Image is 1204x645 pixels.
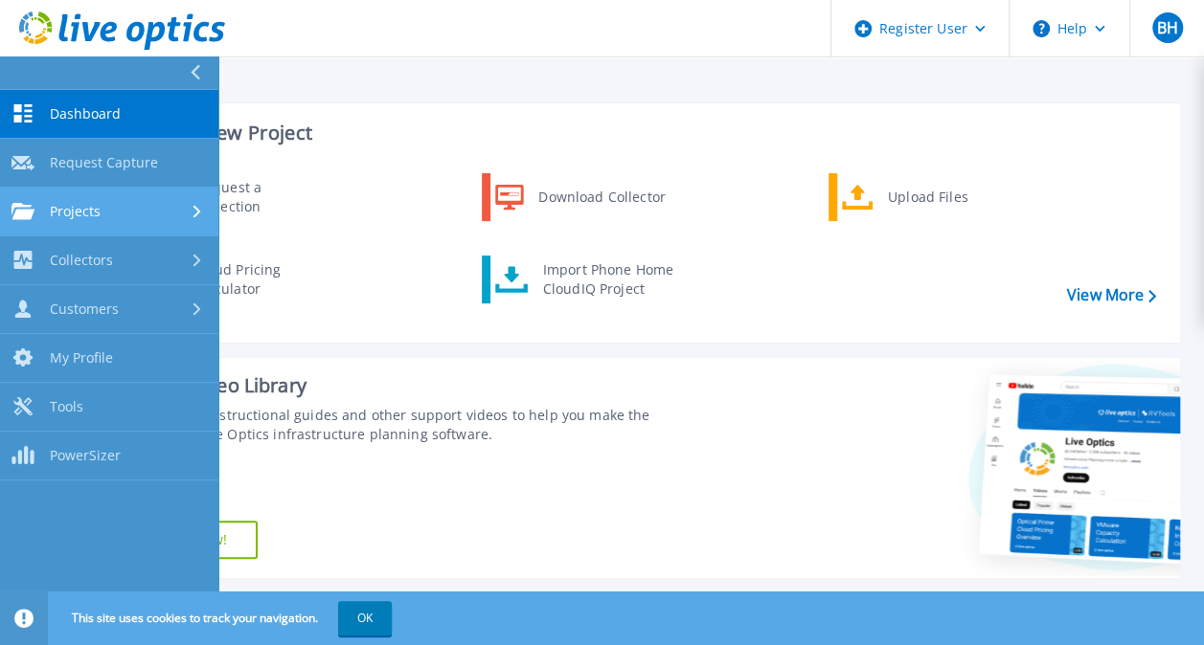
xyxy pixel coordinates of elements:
a: View More [1067,286,1156,304]
span: Projects [50,203,101,220]
a: Cloud Pricing Calculator [135,256,331,303]
span: PowerSizer [50,447,121,464]
button: OK [338,601,392,635]
span: Customers [50,300,119,318]
span: Dashboard [50,105,121,122]
div: Import Phone Home CloudIQ Project [534,260,683,299]
div: Find tutorials, instructional guides and other support videos to help you make the most of your L... [112,406,677,444]
span: This site uses cookies to track your navigation. [53,601,392,635]
span: Tools [50,398,83,415]
h3: Start a New Project [136,122,1155,144]
div: Download Collector [529,178,673,216]
div: Support Video Library [112,373,677,398]
a: Download Collector [482,173,678,221]
span: Collectors [50,252,113,269]
a: Request a Collection [135,173,331,221]
div: Upload Files [878,178,1020,216]
span: My Profile [50,349,113,367]
span: Request Capture [50,154,158,171]
div: Cloud Pricing Calculator [185,260,327,299]
div: Request a Collection [187,178,327,216]
a: Upload Files [829,173,1025,221]
span: BH [1156,20,1177,35]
